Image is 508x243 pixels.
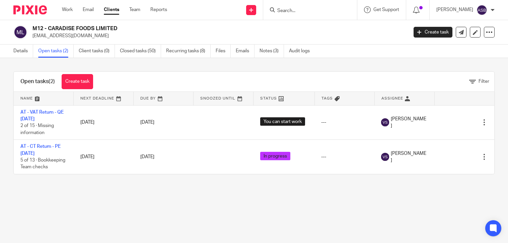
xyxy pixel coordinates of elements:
p: [PERSON_NAME] [436,6,473,13]
span: [PERSON_NAME] [391,150,428,164]
span: You can start work [260,117,305,126]
span: 2 of 15 · Missing information [20,123,54,135]
a: AT - VAT Return - QE [DATE] [20,110,64,121]
span: Snoozed Until [200,97,235,100]
p: [EMAIL_ADDRESS][DOMAIN_NAME] [32,33,404,39]
a: Audit logs [289,45,315,58]
a: Create task [414,27,452,38]
a: Open tasks (2) [38,45,74,58]
a: Clients [104,6,119,13]
span: (2) [49,79,55,84]
a: Work [62,6,73,13]
div: --- [321,119,368,126]
span: [DATE] [140,120,154,125]
a: Email [83,6,94,13]
div: --- [321,154,368,160]
a: Create task [62,74,93,89]
img: Pixie [13,5,47,14]
img: svg%3E [381,118,389,126]
a: Team [129,6,140,13]
a: Details [13,45,33,58]
img: svg%3E [13,25,27,39]
span: In progress [260,152,290,160]
a: Closed tasks (50) [120,45,161,58]
input: Search [277,8,337,14]
span: Status [260,97,277,100]
span: Get Support [373,7,399,12]
span: Tags [321,97,333,100]
a: Notes (3) [260,45,284,58]
span: [PERSON_NAME] [391,116,428,129]
h1: Open tasks [20,78,55,85]
h2: M12 - CARADISE FOODS LIMITED [32,25,329,32]
a: Client tasks (0) [79,45,115,58]
span: Filter [479,79,489,84]
td: [DATE] [74,105,134,140]
a: AT - CT Return - PE [DATE] [20,144,61,156]
a: Reports [150,6,167,13]
img: svg%3E [477,5,487,15]
a: Recurring tasks (8) [166,45,211,58]
img: svg%3E [381,153,389,161]
td: [DATE] [74,140,134,174]
span: 5 of 13 · Bookkeeping Team checks [20,158,65,170]
a: Emails [236,45,255,58]
span: [DATE] [140,155,154,159]
a: Files [216,45,231,58]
